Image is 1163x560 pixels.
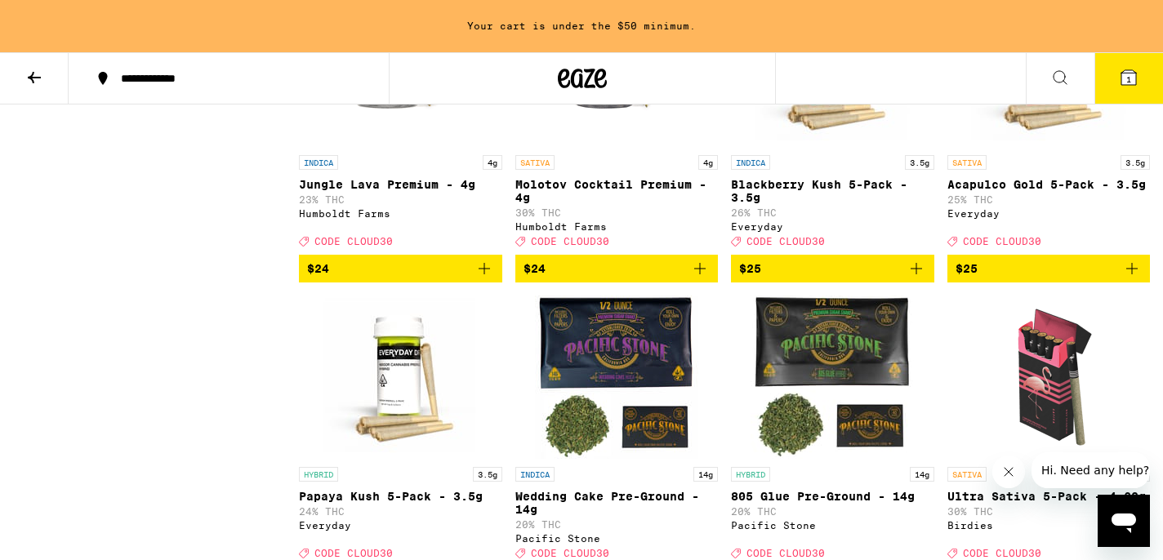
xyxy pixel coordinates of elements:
iframe: Close message [992,456,1025,488]
span: CODE CLOUD30 [314,549,393,559]
span: $24 [307,262,329,275]
span: 1 [1126,74,1131,84]
p: 4g [483,155,502,170]
span: CODE CLOUD30 [963,236,1041,247]
div: Pacific Stone [515,533,719,544]
span: CODE CLOUD30 [531,549,609,559]
button: Add to bag [731,255,934,282]
span: CODE CLOUD30 [314,236,393,247]
button: Add to bag [299,255,502,282]
p: 14g [910,467,934,482]
span: $25 [739,262,761,275]
p: 30% THC [947,506,1151,517]
span: CODE CLOUD30 [963,549,1041,559]
iframe: Button to launch messaging window [1098,495,1150,547]
div: Birdies [947,520,1151,531]
div: Humboldt Farms [299,208,502,219]
p: Acapulco Gold 5-Pack - 3.5g [947,178,1151,191]
p: 24% THC [299,506,502,517]
button: 1 [1094,53,1163,104]
p: Papaya Kush 5-Pack - 3.5g [299,490,502,503]
p: Molotov Cocktail Premium - 4g [515,178,719,204]
p: 25% THC [947,194,1151,205]
p: SATIVA [947,467,987,482]
p: INDICA [299,155,338,170]
div: Humboldt Farms [515,221,719,232]
p: SATIVA [947,155,987,170]
p: Blackberry Kush 5-Pack - 3.5g [731,178,934,204]
div: Everyday [947,208,1151,219]
p: 26% THC [731,207,934,218]
div: Everyday [731,221,934,232]
p: Jungle Lava Premium - 4g [299,178,502,191]
p: 14g [693,467,718,482]
img: Everyday - Papaya Kush 5-Pack - 3.5g [319,296,482,459]
p: INDICA [731,155,770,170]
div: Everyday [299,520,502,531]
p: 3.5g [905,155,934,170]
button: Add to bag [515,255,719,282]
p: HYBRID [299,467,338,482]
p: 805 Glue Pre-Ground - 14g [731,490,934,503]
span: $24 [524,262,546,275]
span: CODE CLOUD30 [531,236,609,247]
p: Ultra Sativa 5-Pack - 4.20g [947,490,1151,503]
div: Pacific Stone [731,520,934,531]
p: INDICA [515,467,555,482]
p: 4g [698,155,718,170]
p: 23% THC [299,194,502,205]
span: CODE CLOUD30 [746,549,825,559]
img: Pacific Stone - 805 Glue Pre-Ground - 14g [751,296,914,459]
p: 20% THC [731,506,934,517]
p: 30% THC [515,207,719,218]
p: 3.5g [473,467,502,482]
img: Birdies - Ultra Sativa 5-Pack - 4.20g [967,296,1130,459]
span: CODE CLOUD30 [746,236,825,247]
img: Pacific Stone - Wedding Cake Pre-Ground - 14g [535,296,698,459]
p: SATIVA [515,155,555,170]
p: 20% THC [515,519,719,530]
p: HYBRID [731,467,770,482]
span: $25 [956,262,978,275]
p: 3.5g [1121,155,1150,170]
button: Add to bag [947,255,1151,282]
p: Wedding Cake Pre-Ground - 14g [515,490,719,516]
iframe: Message from company [1032,452,1150,488]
